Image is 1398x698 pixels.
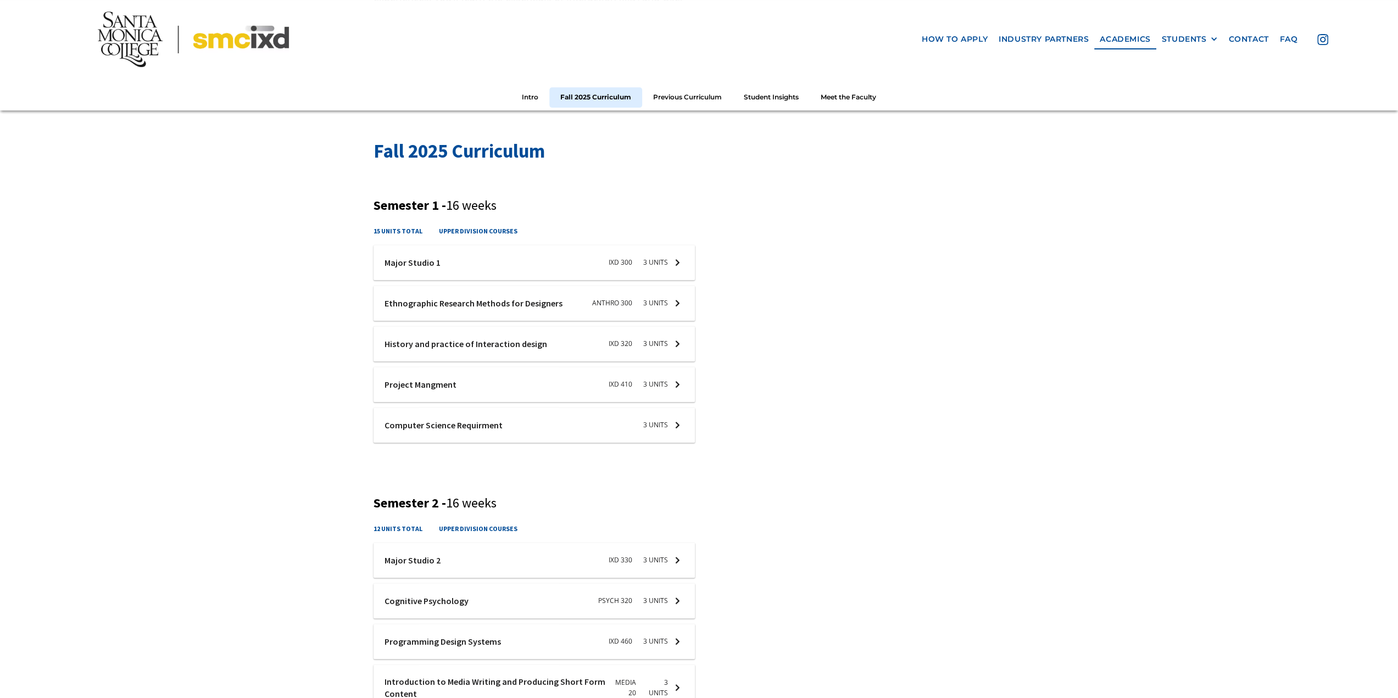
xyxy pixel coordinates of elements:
[446,197,497,214] span: 16 weeks
[705,250,823,263] div: Computer Science Requirment
[1223,29,1274,49] a: contact
[1162,35,1218,44] div: STUDENTS
[1162,35,1207,44] div: STUDENTS
[446,494,497,511] span: 16 weeks
[705,565,735,575] div: Media 20
[705,305,1020,318] h5: course description
[374,138,1024,165] h2: Fall 2025 Curriculum
[1274,29,1304,49] a: faq
[1317,34,1328,45] img: icon - instagram
[916,29,993,49] a: how to apply
[705,348,1020,363] p: ‍
[374,495,1024,511] h3: Semester 2 -
[374,523,422,534] h4: 12 units total
[98,11,288,67] img: Santa Monica College - SMC IxD logo
[993,29,1094,49] a: industry partners
[439,523,517,534] h4: upper division courses
[374,226,422,236] h4: 15 units total
[705,527,1020,542] p: ‍
[1094,29,1156,49] a: Academics
[705,267,729,277] div: 3 units
[374,198,1024,214] h3: Semester 1 -
[810,87,887,108] a: Meet the Faculty
[439,226,517,236] h4: upper division courses
[705,602,1020,616] h5: course description
[746,565,771,575] div: 3 units
[642,87,733,108] a: Previous Curriculum
[511,87,549,108] a: Intro
[705,318,1020,348] p: CS 7 - Programming for Non-Computer Science Majors or CS 87A - Python Programming
[733,87,810,108] a: Student Insights
[549,87,642,108] a: Fall 2025 Curriculum
[705,548,960,560] div: Introduction to Media Writing and Producing Short Form Content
